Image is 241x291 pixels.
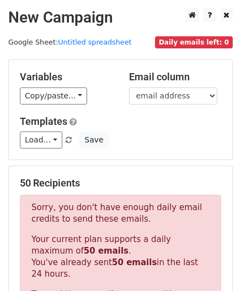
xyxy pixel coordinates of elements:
h2: New Campaign [8,8,233,27]
iframe: Chat Widget [186,238,241,291]
strong: 50 emails [84,246,128,256]
h5: 50 Recipients [20,177,221,189]
p: Your current plan supports a daily maximum of . You've already sent in the last 24 hours. [31,234,210,280]
a: Untitled spreadsheet [58,38,131,46]
a: Copy/paste... [20,87,87,105]
a: Load... [20,131,62,149]
a: Templates [20,116,67,127]
strong: 50 emails [112,257,157,267]
a: Daily emails left: 0 [155,38,233,46]
h5: Variables [20,71,113,83]
button: Save [79,131,108,149]
span: Daily emails left: 0 [155,36,233,48]
h5: Email column [129,71,222,83]
p: Sorry, you don't have enough daily email credits to send these emails. [31,202,210,225]
small: Google Sheet: [8,38,132,46]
